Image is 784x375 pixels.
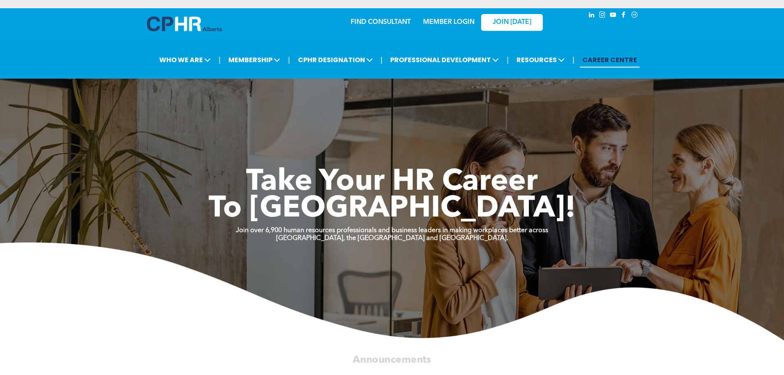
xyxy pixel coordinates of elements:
span: CPHR DESIGNATION [295,52,375,68]
li: | [381,51,383,68]
a: youtube [609,10,618,21]
li: | [219,51,221,68]
span: MEMBERSHIP [226,52,283,68]
span: Take Your HR Career [246,168,538,197]
strong: Join over 6,900 human resources professionals and business leaders in making workplaces better ac... [236,227,548,234]
a: Social network [630,10,639,21]
li: | [572,51,575,68]
strong: [GEOGRAPHIC_DATA], the [GEOGRAPHIC_DATA] and [GEOGRAPHIC_DATA]. [276,235,508,242]
span: PROFESSIONAL DEVELOPMENT [388,52,501,68]
a: facebook [619,10,628,21]
a: FIND CONSULTANT [351,19,411,26]
a: linkedin [587,10,596,21]
span: WHO WE ARE [157,52,213,68]
span: Announcements [353,355,431,365]
span: To [GEOGRAPHIC_DATA]! [209,194,576,224]
li: | [288,51,290,68]
span: JOIN [DATE] [493,19,531,26]
img: A blue and white logo for cp alberta [147,16,222,31]
a: instagram [598,10,607,21]
li: | [507,51,509,68]
span: RESOURCES [514,52,567,68]
a: CAREER CENTRE [580,52,640,68]
a: JOIN [DATE] [481,14,543,31]
a: MEMBER LOGIN [423,19,475,26]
